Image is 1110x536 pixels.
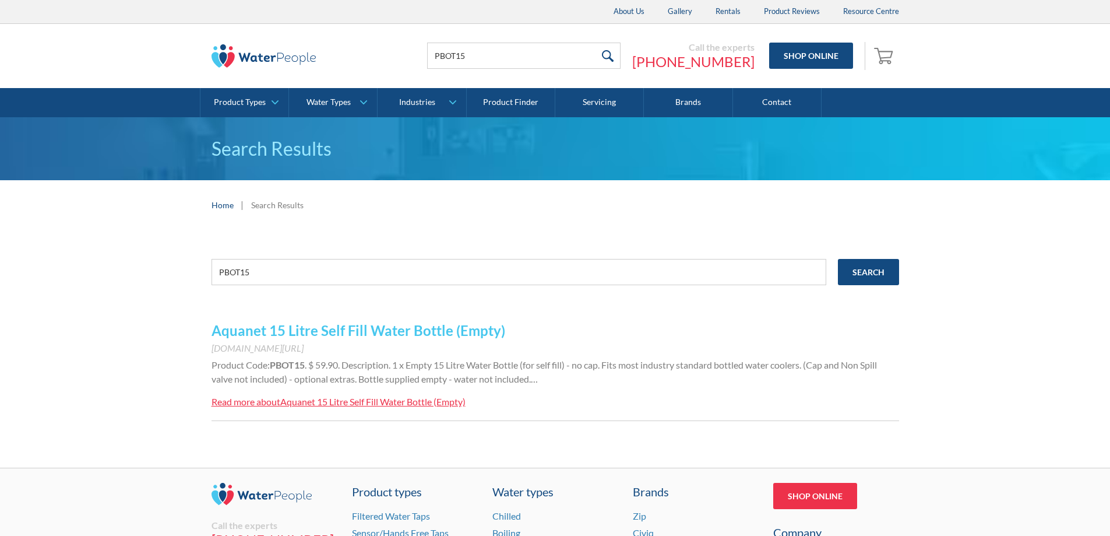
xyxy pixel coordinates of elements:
a: Water types [492,483,618,500]
div: Read more about [212,396,280,407]
input: Search [838,259,899,285]
a: Shop Online [773,483,857,509]
input: e.g. chilled water cooler [212,259,826,285]
div: | [239,198,245,212]
a: Brands [644,88,732,117]
a: Filtered Water Taps [352,510,430,521]
a: Product Types [200,88,288,117]
div: Product Types [214,97,266,107]
a: Shop Online [769,43,853,69]
a: Contact [733,88,822,117]
div: Aquanet 15 Litre Self Fill Water Bottle (Empty) [280,396,466,407]
a: Industries [378,88,466,117]
span: . $ 59.90. Description. 1 x Empty 15 Litre Water Bottle (for self fill) - no cap. Fits most indus... [212,359,877,384]
a: Home [212,199,234,211]
div: Brands [633,483,759,500]
a: Chilled [492,510,521,521]
a: [PHONE_NUMBER] [632,53,755,71]
h1: Search Results [212,135,899,163]
div: Call the experts [212,520,337,531]
a: Product Finder [467,88,555,117]
div: Call the experts [632,41,755,53]
a: Water Types [289,88,377,117]
img: The Water People [212,44,316,68]
a: Zip [633,510,646,521]
input: Search products [427,43,621,69]
span: Product Code: [212,359,270,370]
a: Open cart [871,42,899,70]
a: Product types [352,483,478,500]
div: Search Results [251,199,304,211]
div: Industries [399,97,435,107]
strong: PBOT15 [270,359,305,370]
a: Servicing [555,88,644,117]
a: Read more aboutAquanet 15 Litre Self Fill Water Bottle (Empty) [212,395,466,409]
span: … [531,373,538,384]
a: Aquanet 15 Litre Self Fill Water Bottle (Empty) [212,322,505,339]
div: Water Types [306,97,351,107]
img: shopping cart [874,46,896,65]
div: [DOMAIN_NAME][URL] [212,341,899,355]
